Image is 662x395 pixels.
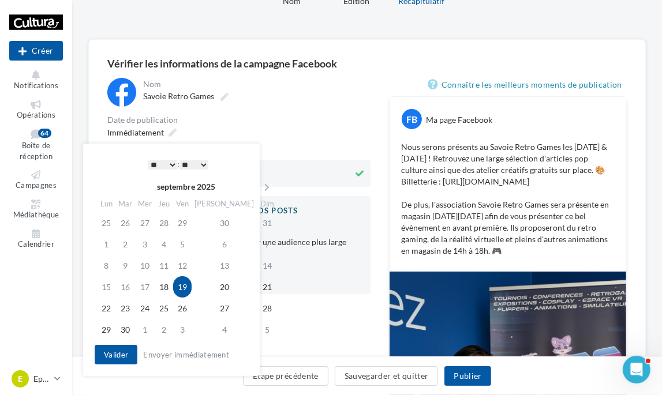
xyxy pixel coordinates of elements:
[97,195,115,212] th: Lun
[97,255,115,276] td: 8
[243,366,328,386] button: Étape précédente
[120,156,237,173] div: :
[192,298,257,319] td: 27
[115,298,135,319] td: 23
[155,298,173,319] td: 25
[17,110,55,119] span: Opérations
[16,181,57,190] span: Campagnes
[257,212,277,234] td: 31
[115,234,135,255] td: 2
[97,234,115,255] td: 1
[115,319,135,340] td: 30
[426,114,492,126] div: Ma page Facebook
[135,276,155,298] td: 17
[97,212,115,234] td: 25
[13,210,59,219] span: Médiathèque
[115,195,135,212] th: Mar
[135,319,155,340] td: 1
[155,255,173,276] td: 11
[9,368,63,390] a: E Epagny
[9,168,63,193] a: Campagnes
[257,234,277,255] td: 7
[9,227,63,251] a: Calendrier
[107,116,371,124] div: Date de publication
[115,212,135,234] td: 26
[257,276,277,298] td: 21
[173,234,192,255] td: 5
[18,373,23,385] span: E
[173,195,192,212] th: Ven
[173,276,192,298] td: 19
[97,298,115,319] td: 22
[155,276,173,298] td: 18
[257,319,277,340] td: 5
[257,298,277,319] td: 28
[428,78,627,92] a: Connaître les meilleurs moments de publication
[115,178,257,195] th: septembre 2025
[192,276,257,298] td: 20
[9,41,63,61] div: Nouvelle campagne
[139,348,234,362] button: Envoyer immédiatement
[107,58,627,69] div: Vérifier les informations de la campagne Facebook
[97,319,115,340] td: 29
[173,319,192,340] td: 3
[38,129,51,138] div: 64
[9,197,63,222] a: Médiathèque
[335,366,439,386] button: Sauvegarder et quitter
[155,319,173,340] td: 2
[107,127,164,137] span: Immédiatement
[14,81,58,90] span: Notifications
[623,356,650,383] iframe: Intercom live chat
[9,68,63,93] button: Notifications
[143,91,214,101] span: Savoie Retro Games
[18,239,54,249] span: Calendrier
[192,212,257,234] td: 30
[257,255,277,276] td: 14
[402,109,422,129] div: FB
[192,234,257,255] td: 6
[135,234,155,255] td: 3
[155,234,173,255] td: 4
[97,276,115,298] td: 15
[192,255,257,276] td: 13
[444,366,491,386] button: Publier
[9,126,63,163] a: Boîte de réception64
[143,80,368,88] div: Nom
[135,195,155,212] th: Mer
[155,212,173,234] td: 28
[192,319,257,340] td: 4
[95,345,137,364] button: Valider
[135,298,155,319] td: 24
[401,141,615,257] p: Nous serons présents au Savoie Retro Games les [DATE] & [DATE] ! Retrouvez une large sélection d'...
[135,212,155,234] td: 27
[115,255,135,276] td: 9
[33,373,50,385] p: Epagny
[155,195,173,212] th: Jeu
[173,212,192,234] td: 29
[257,195,277,212] th: Dim
[9,97,63,122] a: Opérations
[173,298,192,319] td: 26
[115,276,135,298] td: 16
[9,41,63,61] button: Créer
[192,195,257,212] th: [PERSON_NAME]
[20,141,53,161] span: Boîte de réception
[173,255,192,276] td: 12
[135,255,155,276] td: 10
